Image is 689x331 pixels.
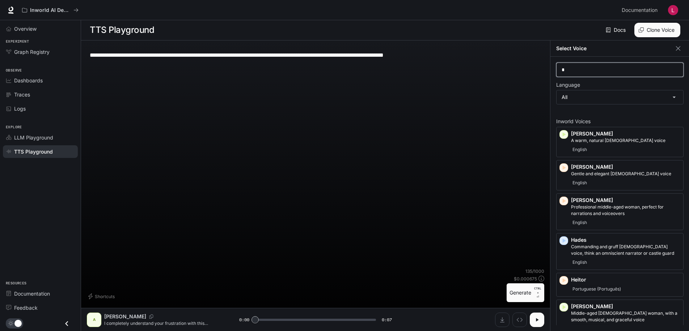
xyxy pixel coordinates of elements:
a: Documentation [3,287,78,300]
a: Docs [604,23,629,37]
span: TTS Playground [14,148,53,155]
span: Graph Registry [14,48,50,56]
span: English [571,145,588,154]
span: Logs [14,105,26,112]
div: All [557,90,683,104]
p: Commanding and gruff male voice, think an omniscient narrator or castle guard [571,244,680,257]
span: 0:00 [239,316,249,323]
p: $ 0.000675 [514,276,537,282]
button: Clone Voice [634,23,680,37]
p: [PERSON_NAME] [571,163,680,171]
a: Dashboards [3,74,78,87]
button: Close drawer [59,316,75,331]
a: Logs [3,102,78,115]
span: 0:07 [382,316,392,323]
button: Download audio [495,313,510,327]
span: Documentation [622,6,658,15]
span: Documentation [14,290,50,297]
p: [PERSON_NAME] [571,197,680,204]
button: Copy Voice ID [146,314,156,319]
p: Language [556,82,580,87]
p: Hades [571,236,680,244]
p: [PERSON_NAME] [571,303,680,310]
p: I completely understand your frustration with this situation. Let me look into your account detai... [104,320,222,326]
div: A [88,314,100,326]
a: Feedback [3,301,78,314]
a: LLM Playground [3,131,78,144]
span: English [571,258,588,267]
button: Shortcuts [87,291,118,302]
span: LLM Playground [14,134,53,141]
p: CTRL + [534,286,541,295]
p: Professional middle-aged woman, perfect for narrations and voiceovers [571,204,680,217]
p: Heitor [571,276,680,283]
button: User avatar [666,3,680,17]
a: Documentation [619,3,663,17]
p: Middle-aged French woman, with a smooth, musical, and graceful voice [571,310,680,323]
p: Gentle and elegant female voice [571,171,680,177]
img: User avatar [668,5,678,15]
span: Overview [14,25,37,33]
p: 135 / 1000 [525,268,544,274]
a: Graph Registry [3,46,78,58]
p: ⏎ [534,286,541,299]
p: Inworld AI Demos [30,7,71,13]
span: Traces [14,91,30,98]
p: Inworld Voices [556,119,684,124]
p: [PERSON_NAME] [571,130,680,137]
span: Dashboards [14,77,43,84]
span: English [571,179,588,187]
span: Dark mode toggle [14,319,22,327]
p: [PERSON_NAME] [104,313,146,320]
p: A warm, natural female voice [571,137,680,144]
a: TTS Playground [3,145,78,158]
button: GenerateCTRL +⏎ [507,283,544,302]
h1: TTS Playground [90,23,154,37]
span: English [571,218,588,227]
button: All workspaces [19,3,82,17]
a: Traces [3,88,78,101]
span: Feedback [14,304,38,311]
a: Overview [3,22,78,35]
button: Inspect [512,313,527,327]
span: Portuguese (Português) [571,285,622,293]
